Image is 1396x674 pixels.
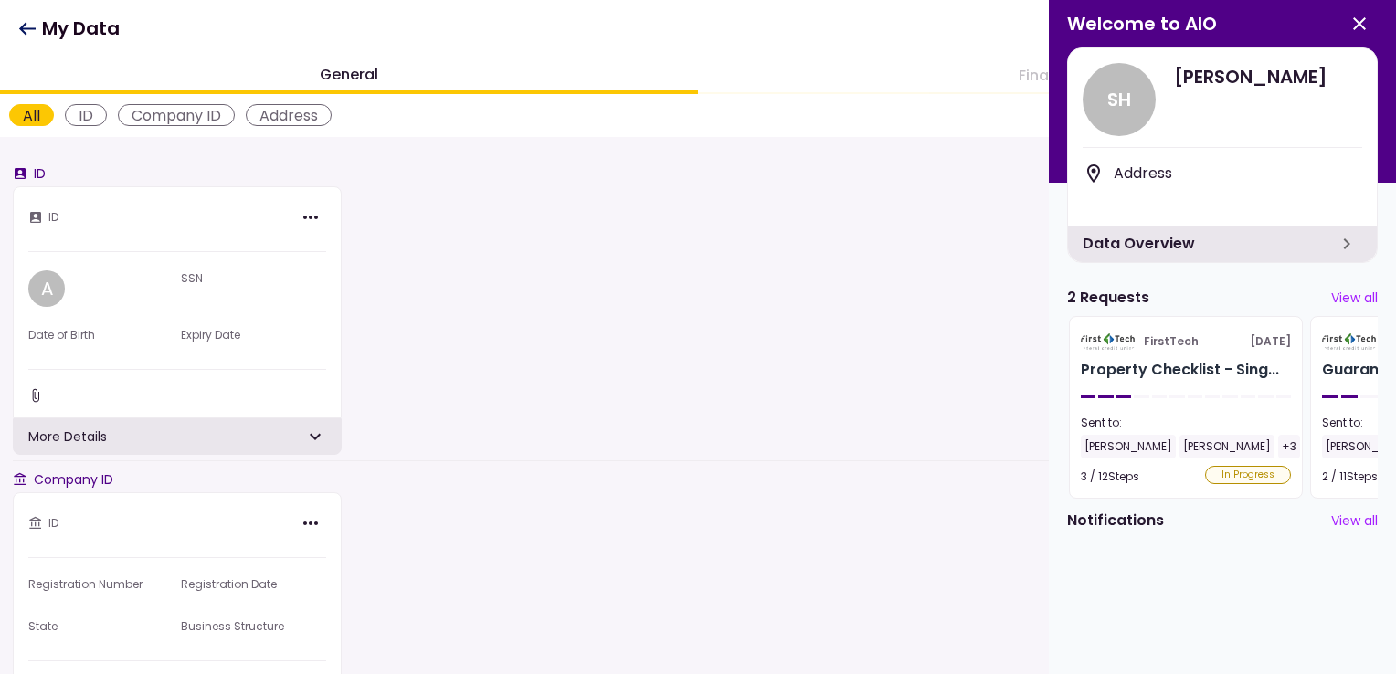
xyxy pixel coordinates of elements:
div: In Progress [1205,466,1291,484]
div: 2 / 11 Steps [1322,466,1378,488]
button: Ok, close [1341,5,1378,42]
div: [PERSON_NAME] [1081,435,1176,458]
div: ID [13,164,46,184]
div: Property Checklist - Single Tenant for SPECIALTY PROPERTIES LLC 1151-B Hospital Wy, Pocatello, ID [1081,359,1279,381]
div: ID [28,209,58,226]
div: Company ID [118,104,235,126]
div: More Details [13,418,342,455]
div: Notifications [1067,510,1164,532]
div: Registration Date [181,576,326,593]
div: 3 / 12 Steps [1081,466,1139,488]
button: View all [1331,511,1378,531]
div: Registration Number [28,576,174,593]
div: A [28,270,65,307]
div: [PERSON_NAME] [1179,435,1274,458]
div: Data Overview [1068,226,1377,262]
div: 2 Requests [1067,287,1149,309]
div: Address [1114,163,1362,184]
div: Company ID [13,470,113,490]
div: +3 [1278,435,1300,458]
button: More [295,202,326,233]
div: State [28,618,174,635]
button: More [295,508,326,539]
span: Welcome to AIO [1067,10,1217,37]
button: View all [1331,289,1378,308]
div: ID [28,515,58,532]
div: SSN [181,270,326,287]
div: Address [246,104,332,126]
div: Finance [698,58,1396,94]
div: [DATE] [1081,328,1291,355]
span: [PERSON_NAME] [1174,63,1362,90]
h1: My Data [18,10,120,47]
img: Partner logo [1081,333,1137,350]
button: Data Overview [1331,228,1362,259]
div: S H [1083,63,1156,136]
div: FirstTech [1144,328,1199,355]
div: Date of Birth [28,327,174,343]
div: All [9,104,54,126]
div: Expiry Date [181,327,326,343]
div: Business Structure [181,618,326,635]
div: Sent to: [1081,415,1291,431]
img: Partner logo [1322,333,1378,350]
div: ID [65,104,107,126]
